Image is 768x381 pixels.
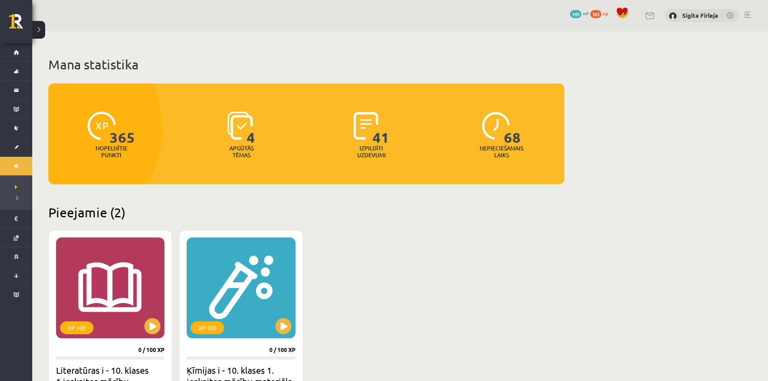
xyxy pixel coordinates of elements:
div: XP 100 [191,321,224,334]
img: icon-clock-7be60019b62300814b6bd22b8e044499b485619524d84068768e800edab66f18.svg [482,112,510,140]
span: 365 [110,112,135,145]
h2: Pieejamie (2) [48,204,564,220]
p: Nopelnītie punkti [96,145,127,158]
span: xp [603,10,608,17]
p: Apgūtās tēmas [226,145,257,158]
a: 365 xp [590,10,612,17]
img: icon-completed-tasks-ad58ae20a441b2904462921112bc710f1caf180af7a3daa7317a5a94f2d26646.svg [354,112,379,140]
span: 4 [247,112,255,145]
p: Nepieciešamais laiks [480,145,523,158]
span: 41 [373,112,389,145]
span: 68 [504,112,521,145]
img: icon-learned-topics-4a711ccc23c960034f471b6e78daf4a3bad4a20eaf4de84257b87e66633f6470.svg [227,112,253,140]
h1: Mana statistika [48,56,564,73]
a: Sigita Firleja [682,11,718,19]
span: 365 [590,10,601,18]
a: 149 mP [570,10,589,17]
span: 149 [570,10,581,18]
div: XP 100 [60,321,94,334]
a: Rīgas 1. Tālmācības vidusskola [9,14,32,34]
img: icon-xp-0682a9bc20223a9ccc6f5883a126b849a74cddfe5390d2b41b4391c66f2066e7.svg [87,112,116,140]
p: Izpildīti uzdevumi [356,145,387,158]
span: mP [583,10,589,17]
img: Sigita Firleja [669,12,677,20]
